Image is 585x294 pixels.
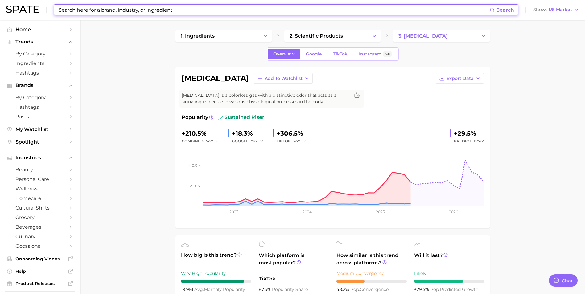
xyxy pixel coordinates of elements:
div: TIKTOK [277,137,311,145]
span: 3. [MEDICAL_DATA] [398,33,448,39]
span: Search [496,7,514,13]
span: homecare [15,195,65,201]
button: Industries [5,153,75,162]
abbr: popularity index [350,287,360,292]
button: Change Category [368,30,381,42]
a: Onboarding Videos [5,254,75,263]
a: Overview [268,49,300,59]
span: beverages [15,224,65,230]
span: YoY [293,138,300,144]
span: Popularity [182,114,208,121]
span: YoY [206,138,213,144]
a: Hashtags [5,68,75,78]
img: sustained riser [218,115,223,120]
span: Overview [273,51,295,57]
span: TikTok [333,51,348,57]
div: GOOGLE [232,137,268,145]
span: Hashtags [15,104,65,110]
span: grocery [15,214,65,220]
span: beauty [15,167,65,173]
a: Posts [5,112,75,121]
span: How similar is this trend across platforms? [336,252,407,267]
span: predicted growth [430,287,478,292]
span: wellness [15,186,65,192]
span: Add to Watchlist [265,76,303,81]
span: 19.9m [181,287,194,292]
h1: [MEDICAL_DATA] [182,75,249,82]
div: +18.3% [232,129,268,138]
span: Show [533,8,547,11]
span: Product Releases [15,281,65,286]
tspan: 2026 [449,210,458,214]
span: Home [15,27,65,32]
div: Very High Popularity [181,270,251,277]
img: SPATE [6,6,39,13]
span: US Market [549,8,572,11]
span: Which platform is most popular? [259,252,329,272]
button: ShowUS Market [532,6,580,14]
span: [MEDICAL_DATA] is a colorless gas with a distinctive odor that acts as a signaling molecule in va... [182,92,349,105]
span: culinary [15,234,65,239]
div: combined [182,137,223,145]
span: cultural shifts [15,205,65,211]
a: beverages [5,222,75,232]
a: cultural shifts [5,203,75,213]
div: +306.5% [277,129,311,138]
span: 2. scientific products [290,33,343,39]
a: beauty [5,165,75,174]
span: Google [306,51,322,57]
span: personal care [15,176,65,182]
span: Hashtags [15,70,65,76]
span: Trends [15,39,65,45]
span: Posts [15,114,65,120]
span: monthly popularity [194,287,245,292]
button: Export Data [436,73,484,84]
span: Spotlight [15,139,65,145]
button: YoY [251,137,264,145]
span: Export Data [447,76,474,81]
button: Trends [5,37,75,47]
button: Change Category [259,30,272,42]
a: Help [5,267,75,276]
span: Onboarding Videos [15,256,65,262]
span: Brands [15,83,65,88]
tspan: 2025 [376,210,385,214]
span: popularity share [272,287,308,292]
span: YoY [251,138,258,144]
a: 1. ingredients [175,30,259,42]
a: Ingredients [5,59,75,68]
button: YoY [293,137,307,145]
a: InstagramBeta [354,49,398,59]
a: TikTok [328,49,353,59]
a: 2. scientific products [284,30,368,42]
span: by Category [15,95,65,100]
div: 7 / 10 [414,280,484,283]
a: Hashtags [5,102,75,112]
button: Change Category [477,30,490,42]
span: Predicted [454,137,484,145]
span: sustained riser [218,114,264,121]
a: grocery [5,213,75,222]
span: 1. ingredients [181,33,215,39]
a: My Watchlist [5,125,75,134]
a: Google [301,49,327,59]
a: 3. [MEDICAL_DATA] [393,30,476,42]
div: +29.5% [454,129,484,138]
span: My Watchlist [15,126,65,132]
a: wellness [5,184,75,194]
button: Brands [5,81,75,90]
a: Spotlight [5,137,75,147]
span: convergence [350,287,389,292]
span: 87.3% [259,287,272,292]
tspan: 2024 [302,210,311,214]
a: by Category [5,49,75,59]
a: personal care [5,174,75,184]
button: YoY [206,137,219,145]
button: Add to Watchlist [254,73,313,84]
div: Medium Convergence [336,270,407,277]
div: +210.5% [182,129,223,138]
span: 48.2% [336,287,350,292]
span: Will it last? [414,252,484,267]
a: culinary [5,232,75,241]
span: Industries [15,155,65,161]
